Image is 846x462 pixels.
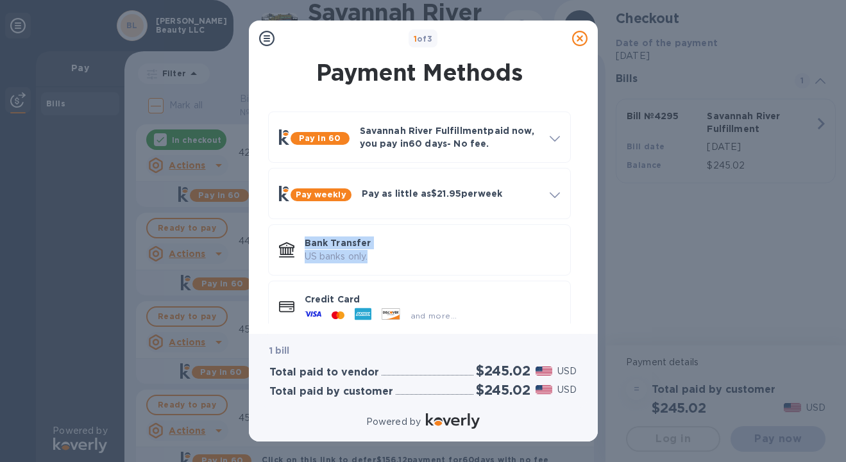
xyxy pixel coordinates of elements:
h2: $245.02 [476,382,530,398]
img: Logo [426,413,480,429]
p: Bank Transfer [305,236,560,249]
img: USD [536,385,553,394]
b: 1 bill [269,345,290,356]
b: Pay weekly [296,190,346,199]
p: Savannah River Fulfillment paid now, you pay in 60 days - No fee. [360,124,539,150]
p: Pay as little as $21.95 per week [362,187,539,200]
p: USD [557,383,577,397]
p: US banks only. [305,250,560,263]
span: 1 [414,34,417,44]
b: of 3 [414,34,433,44]
span: and more... [410,311,457,320]
h3: Total paid to vendor [269,367,379,379]
b: Pay in 60 [299,133,341,143]
img: USD [536,367,553,375]
h3: Total paid by customer [269,386,393,398]
p: USD [557,365,577,378]
h1: Payment Methods [266,59,573,86]
p: Credit Card [305,293,560,306]
p: Powered by [366,415,421,429]
h2: $245.02 [476,363,530,379]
